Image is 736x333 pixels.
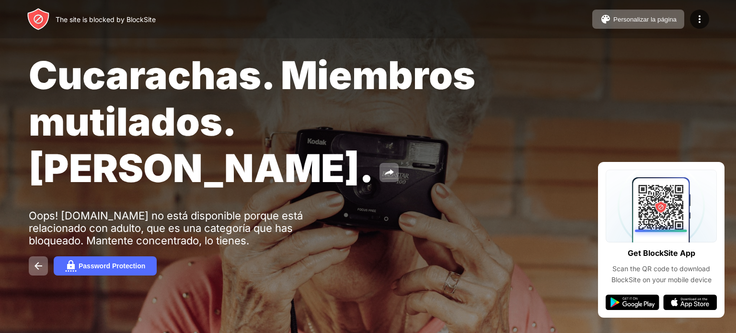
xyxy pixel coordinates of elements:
div: Password Protection [79,262,145,270]
img: share.svg [383,167,395,178]
div: Personalizar la página [613,16,677,23]
div: Oops! [DOMAIN_NAME] no está disponible porque está relacionado con adulto, que es una categoría q... [29,209,325,247]
img: back.svg [33,260,44,272]
img: header-logo.svg [27,8,50,31]
span: Cucarachas. Miembros mutilados. [PERSON_NAME]. [29,52,475,191]
button: Password Protection [54,256,157,276]
div: The site is blocked by BlockSite [56,15,156,23]
img: password.svg [65,260,77,272]
button: Personalizar la página [592,10,684,29]
img: menu-icon.svg [694,13,705,25]
img: pallet.svg [600,13,611,25]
